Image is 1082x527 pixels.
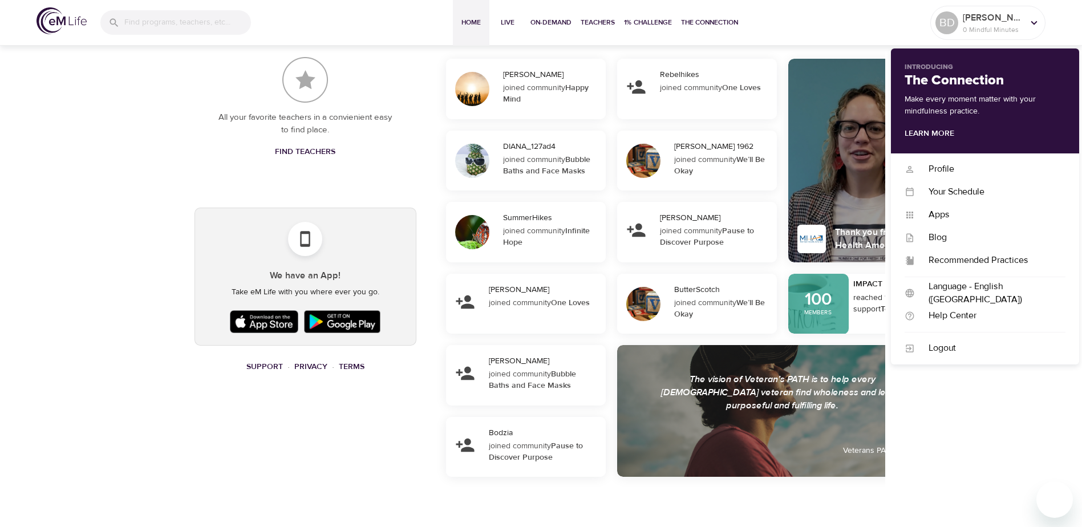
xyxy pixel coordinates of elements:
input: Find programs, teachers, etc... [124,10,251,35]
div: [PERSON_NAME] [660,212,772,224]
p: 0 Mindful Minutes [963,25,1023,35]
div: joined community [503,225,598,248]
div: ButterScotch [674,284,772,295]
strong: We’ll Be Okay [674,298,765,319]
p: Take eM Life with you where ever you go. [204,286,407,298]
img: Favorite Teachers [282,57,328,103]
img: logo [37,7,87,34]
a: Support [246,362,283,372]
h5: We have an App! [204,270,407,282]
div: DIANA_127ad4 [503,141,601,152]
span: Teachers [581,17,615,29]
span: The Connection [681,17,738,29]
span: Live [494,17,521,29]
p: All your favorite teachers in a convienient easy to find place. [217,111,394,137]
div: Bodzia [489,427,601,439]
div: Logout [915,342,1065,355]
div: Language - English ([GEOGRAPHIC_DATA]) [915,280,1065,306]
div: Recommended Practices [915,254,1065,267]
div: joined community [674,154,769,177]
div: reached 100 members to support [853,292,943,315]
strong: One Loves [551,298,590,308]
strong: We’ll Be Okay [674,155,765,176]
div: joined community [489,297,598,309]
div: Profile [915,163,1065,176]
div: joined community [503,154,598,177]
div: joined community [660,225,769,248]
div: joined community [503,82,598,105]
div: joined community [660,82,769,94]
span: 1% Challenge [624,17,672,29]
strong: Pause to Discover Purpose [660,226,754,248]
div: Thank you from Mental Health America. [835,226,939,252]
strong: Bubble Baths and Face Masks [503,155,590,176]
div: joined community [489,440,598,463]
strong: Infinite Hope [503,226,590,248]
h2: The Connection [905,72,1065,89]
div: Veterans PATH [843,445,895,456]
span: Home [457,17,485,29]
p: 100 [805,291,832,308]
li: · [332,359,334,375]
div: joined community [489,368,598,391]
li: · [287,359,290,375]
a: Find Teachers [270,141,340,163]
img: Google Play Store [301,307,383,336]
div: Rebelhikes [660,69,772,80]
div: SummerHikes [503,212,601,224]
div: The vision of Veteran’s PATH is to help every [DEMOGRAPHIC_DATA] veteran find wholeness and lead ... [658,373,907,412]
strong: One Loves [722,83,761,93]
a: Privacy [294,362,327,372]
strong: Happy Mind [503,83,589,104]
p: Introducing [905,62,1065,72]
strong: Pause to Discover Purpose [489,441,583,463]
div: [PERSON_NAME] [489,355,601,367]
div: Help Center [915,309,1065,322]
div: [PERSON_NAME] [489,284,601,295]
a: Terms [339,362,364,372]
iframe: Button to launch messaging window [1036,481,1073,518]
strong: Bubble Baths and Face Masks [489,369,576,391]
span: Find Teachers [275,145,335,159]
div: Your Schedule [915,185,1065,198]
div: [PERSON_NAME] [503,69,601,80]
div: Apps [915,208,1065,221]
p: [PERSON_NAME] RAO_8777e0 [963,11,1023,25]
div: [PERSON_NAME] 1962 [674,141,772,152]
nav: breadcrumb [194,359,416,375]
div: IMPACT [853,278,943,290]
div: joined community [674,297,769,320]
a: Learn More [905,128,954,139]
p: Make every moment matter with your mindfulness practice. [905,94,1065,117]
div: Blog [915,231,1065,244]
img: Apple App Store [227,307,301,336]
span: On-Demand [530,17,572,29]
div: BD [935,11,958,34]
p: Members [804,308,832,317]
